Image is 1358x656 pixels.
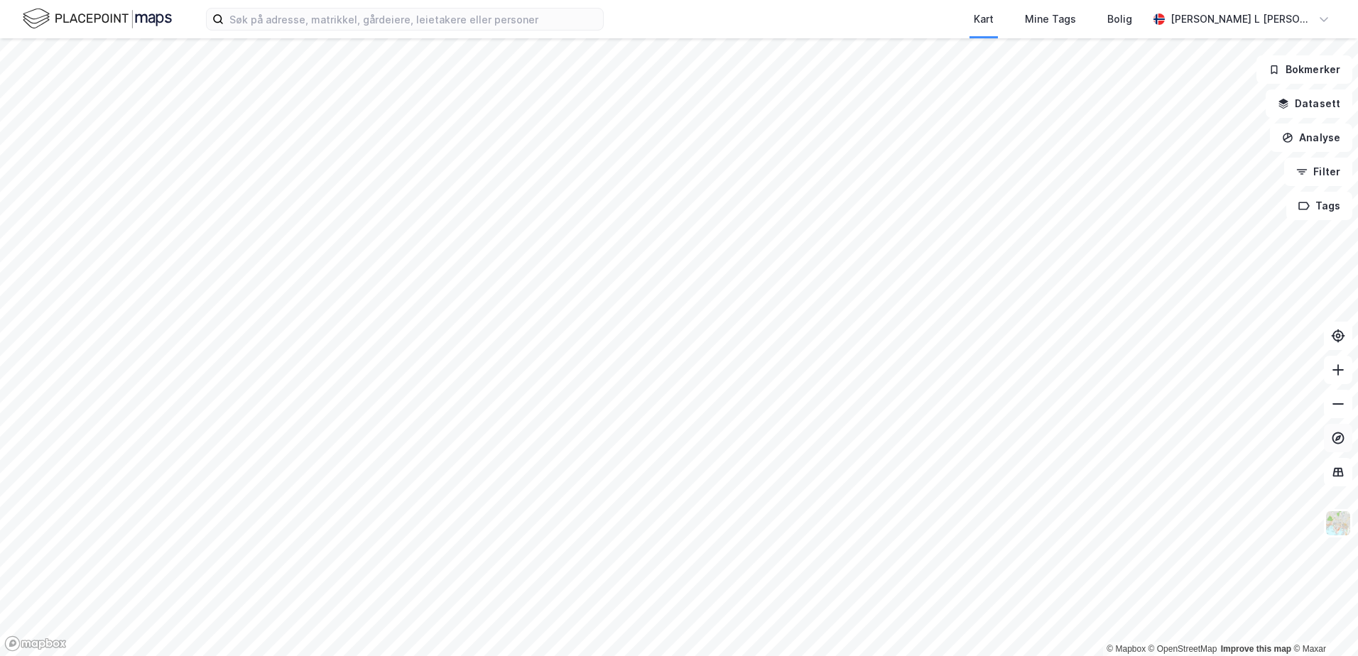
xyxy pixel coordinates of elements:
div: Mine Tags [1025,11,1076,28]
img: logo.f888ab2527a4732fd821a326f86c7f29.svg [23,6,172,31]
div: Kart [974,11,994,28]
img: Z [1325,510,1352,537]
a: Mapbox homepage [4,635,67,652]
a: Improve this map [1221,644,1291,654]
div: Bolig [1107,11,1132,28]
a: Mapbox [1107,644,1146,654]
div: [PERSON_NAME] L [PERSON_NAME] [1170,11,1313,28]
input: Søk på adresse, matrikkel, gårdeiere, leietakere eller personer [224,9,603,30]
button: Datasett [1266,89,1352,118]
a: OpenStreetMap [1148,644,1217,654]
button: Filter [1284,158,1352,186]
iframe: Chat Widget [1287,588,1358,656]
button: Bokmerker [1256,55,1352,84]
button: Tags [1286,192,1352,220]
button: Analyse [1270,124,1352,152]
div: Kontrollprogram for chat [1287,588,1358,656]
